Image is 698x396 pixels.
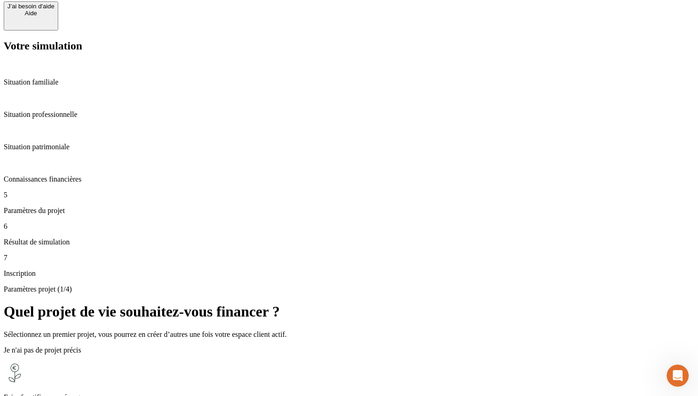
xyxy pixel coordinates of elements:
p: 6 [4,222,694,231]
p: Connaissances financières [4,175,694,183]
p: 7 [4,254,694,262]
p: Situation patrimoniale [4,143,694,151]
iframe: Intercom live chat [667,365,689,387]
p: Résultat de simulation [4,238,694,246]
p: Paramètres du projet [4,207,694,215]
p: 5 [4,191,694,199]
div: Aide [7,10,54,17]
h2: Votre simulation [4,40,694,52]
p: Je n'ai pas de projet précis [4,346,694,354]
span: Sélectionnez un premier projet, vous pourrez en créer d’autres une fois votre espace client actif. [4,330,287,338]
p: Situation familiale [4,78,694,86]
div: J’ai besoin d'aide [7,3,54,10]
p: Situation professionnelle [4,110,694,119]
h1: Quel projet de vie souhaitez-vous financer ? [4,303,694,320]
p: Inscription [4,269,694,278]
p: Paramètres projet (1/4) [4,285,694,293]
button: J’ai besoin d'aideAide [4,1,58,30]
